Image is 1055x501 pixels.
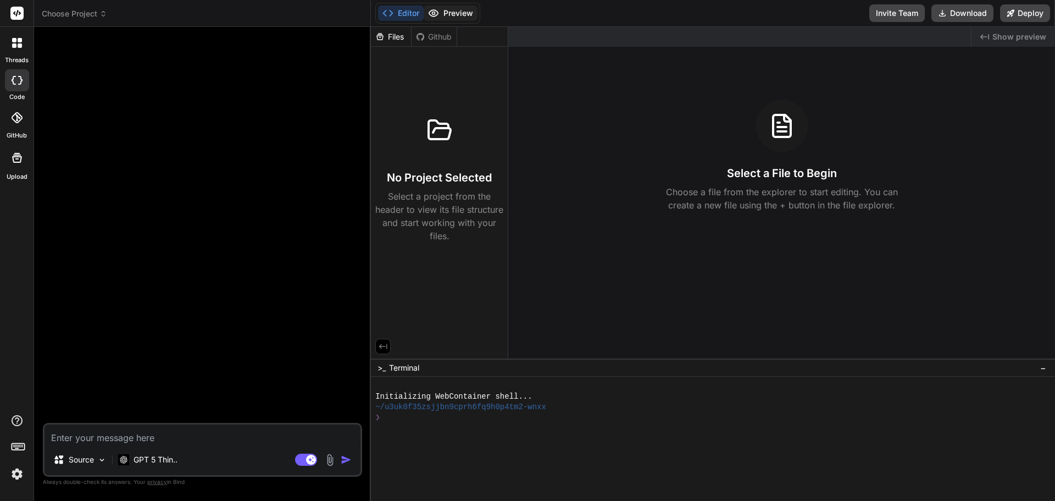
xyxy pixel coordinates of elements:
[147,478,167,485] span: privacy
[375,392,532,402] span: Initializing WebContainer shell...
[43,477,362,487] p: Always double-check its answers. Your in Bind
[375,412,381,423] span: ❯
[9,92,25,102] label: code
[659,185,905,212] p: Choose a file from the explorer to start editing. You can create a new file using the + button in...
[387,170,492,185] h3: No Project Selected
[377,362,386,373] span: >_
[69,454,94,465] p: Source
[378,5,424,21] button: Editor
[1038,359,1048,377] button: −
[324,454,336,466] img: attachment
[341,454,352,465] img: icon
[371,31,411,42] div: Files
[134,454,177,465] p: GPT 5 Thin..
[42,8,107,19] span: Choose Project
[424,5,477,21] button: Preview
[412,31,457,42] div: Github
[869,4,925,22] button: Invite Team
[389,362,419,373] span: Terminal
[7,131,27,140] label: GitHub
[992,31,1046,42] span: Show preview
[7,172,27,181] label: Upload
[1000,4,1050,22] button: Deploy
[375,190,503,243] p: Select a project from the header to view its file structure and start working with your files.
[375,402,546,412] span: ~/u3uk0f35zsjjbn9cprh6fq9h0p4tm2-wnxx
[727,166,837,181] h3: Select a File to Begin
[931,4,993,22] button: Download
[5,56,29,65] label: threads
[8,465,26,483] img: settings
[118,454,129,465] img: GPT 5 Thinking High
[1040,362,1046,373] span: −
[97,455,107,465] img: Pick Models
